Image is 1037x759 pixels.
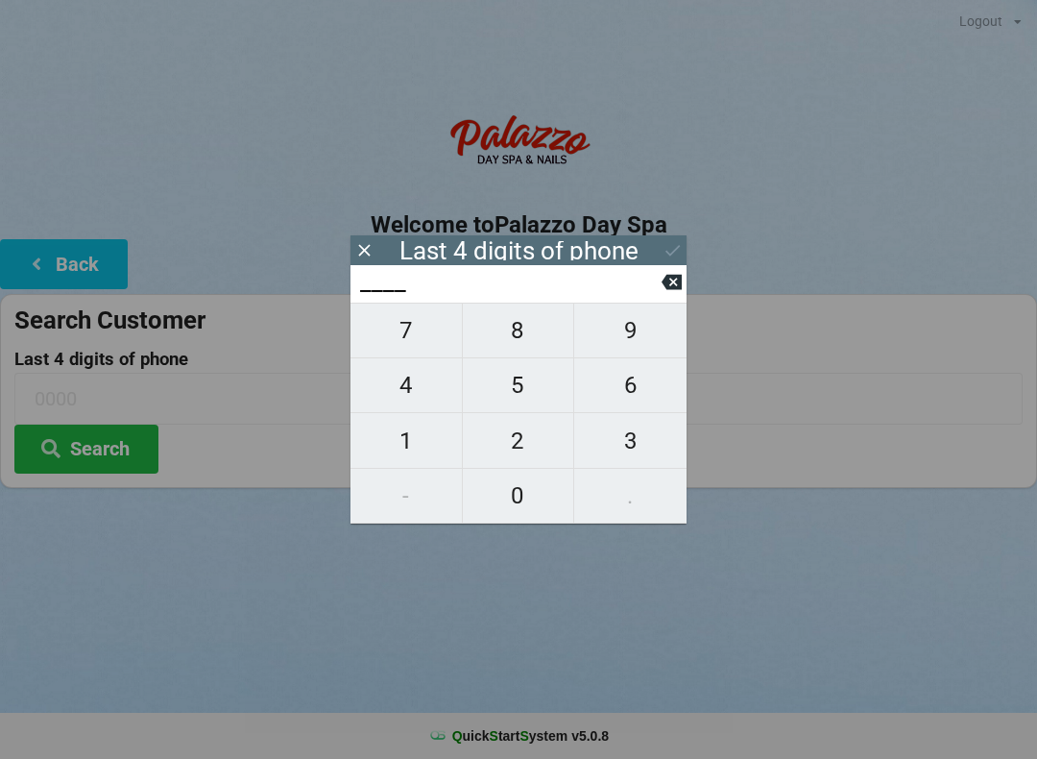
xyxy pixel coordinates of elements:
span: 8 [463,310,574,351]
span: 1 [350,421,462,461]
span: 2 [463,421,574,461]
button: 0 [463,469,575,524]
span: 4 [350,365,462,405]
button: 6 [574,358,687,413]
span: 7 [350,310,462,351]
button: 7 [350,303,463,358]
button: 9 [574,303,687,358]
button: 5 [463,358,575,413]
button: 2 [463,413,575,468]
div: Last 4 digits of phone [399,241,639,260]
button: 3 [574,413,687,468]
span: 6 [574,365,687,405]
span: 0 [463,476,574,516]
span: 9 [574,310,687,351]
button: 4 [350,358,463,413]
span: 5 [463,365,574,405]
span: 3 [574,421,687,461]
button: 1 [350,413,463,468]
button: 8 [463,303,575,358]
